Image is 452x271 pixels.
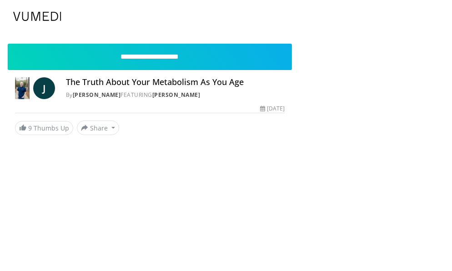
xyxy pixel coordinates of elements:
img: VuMedi Logo [13,12,61,21]
a: [PERSON_NAME] [73,91,121,99]
img: Dr. Jordan Rennicke [15,77,30,99]
div: [DATE] [260,105,285,113]
h4: The Truth About Your Metabolism As You Age [66,77,285,87]
a: 9 Thumbs Up [15,121,73,135]
a: [PERSON_NAME] [152,91,201,99]
a: J [33,77,55,99]
div: By FEATURING [66,91,285,99]
button: Share [77,120,119,135]
span: 9 [28,124,32,132]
